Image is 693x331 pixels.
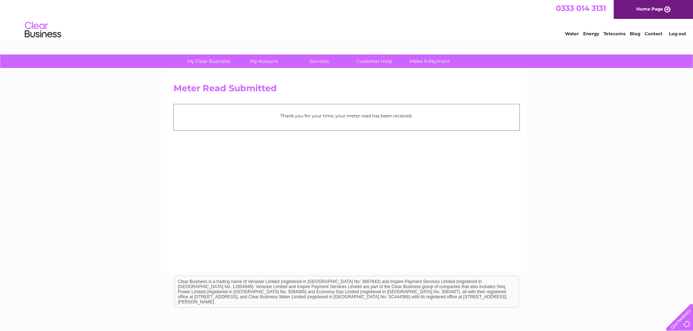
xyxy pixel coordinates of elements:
[630,31,640,36] a: Blog
[234,55,294,68] a: My Account
[178,112,516,119] p: Thank you for your time, your meter read has been received.
[669,31,686,36] a: Log out
[175,4,519,35] div: Clear Business is a trading name of Verastar Limited (registered in [GEOGRAPHIC_DATA] No. 3667643...
[604,31,625,36] a: Telecoms
[174,83,520,97] h2: Meter Read Submitted
[400,55,460,68] a: Make A Payment
[565,31,579,36] a: Water
[179,55,239,68] a: My Clear Business
[24,19,61,41] img: logo.png
[289,55,349,68] a: Services
[556,4,606,13] a: 0333 014 3131
[344,55,405,68] a: Customer Help
[645,31,662,36] a: Contact
[583,31,599,36] a: Energy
